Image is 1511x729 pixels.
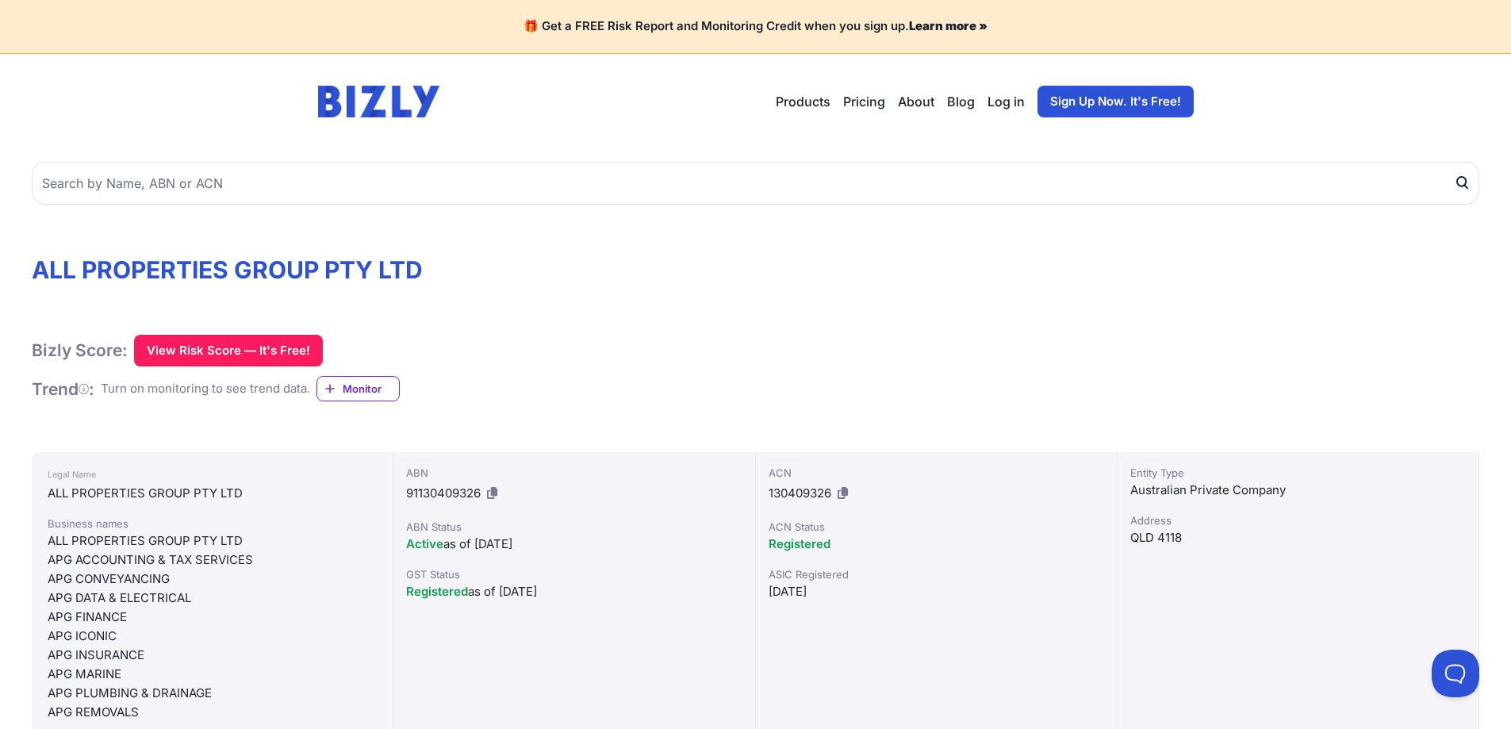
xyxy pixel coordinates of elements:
[776,92,830,111] button: Products
[1432,650,1479,697] iframe: Toggle Customer Support
[769,519,1104,535] div: ACN Status
[48,516,377,531] div: Business names
[1130,481,1466,500] div: Australian Private Company
[32,378,94,400] h1: Trend :
[32,255,1479,284] h1: ALL PROPERTIES GROUP PTY LTD
[1130,528,1466,547] div: QLD 4118
[48,646,377,665] div: APG INSURANCE
[988,92,1025,111] a: Log in
[406,485,481,501] span: 91130409326
[406,536,443,551] span: Active
[48,627,377,646] div: APG ICONIC
[32,162,1479,205] input: Search by Name, ABN or ACN
[898,92,934,111] a: About
[769,536,830,551] span: Registered
[48,703,377,722] div: APG REMOVALS
[134,335,323,366] button: View Risk Score — It's Free!
[406,519,742,535] div: ABN Status
[769,566,1104,582] div: ASIC Registered
[843,92,885,111] a: Pricing
[343,381,399,397] span: Monitor
[909,18,988,33] a: Learn more »
[769,465,1104,481] div: ACN
[48,465,377,484] div: Legal Name
[48,484,377,503] div: ALL PROPERTIES GROUP PTY LTD
[1037,86,1194,117] a: Sign Up Now. It's Free!
[48,665,377,684] div: APG MARINE
[19,19,1492,34] h4: 🎁 Get a FREE Risk Report and Monitoring Credit when you sign up.
[101,380,310,398] div: Turn on monitoring to see trend data.
[48,570,377,589] div: APG CONVEYANCING
[406,582,742,601] div: as of [DATE]
[32,340,128,361] h1: Bizly Score:
[406,584,468,599] span: Registered
[406,465,742,481] div: ABN
[406,535,742,554] div: as of [DATE]
[316,376,400,401] a: Monitor
[48,608,377,627] div: APG FINANCE
[947,92,975,111] a: Blog
[1130,512,1466,528] div: Address
[406,566,742,582] div: GST Status
[48,589,377,608] div: APG DATA & ELECTRICAL
[769,582,1104,601] div: [DATE]
[48,684,377,703] div: APG PLUMBING & DRAINAGE
[769,485,831,501] span: 130409326
[48,551,377,570] div: APG ACCOUNTING & TAX SERVICES
[48,531,377,551] div: ALL PROPERTIES GROUP PTY LTD
[1130,465,1466,481] div: Entity Type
